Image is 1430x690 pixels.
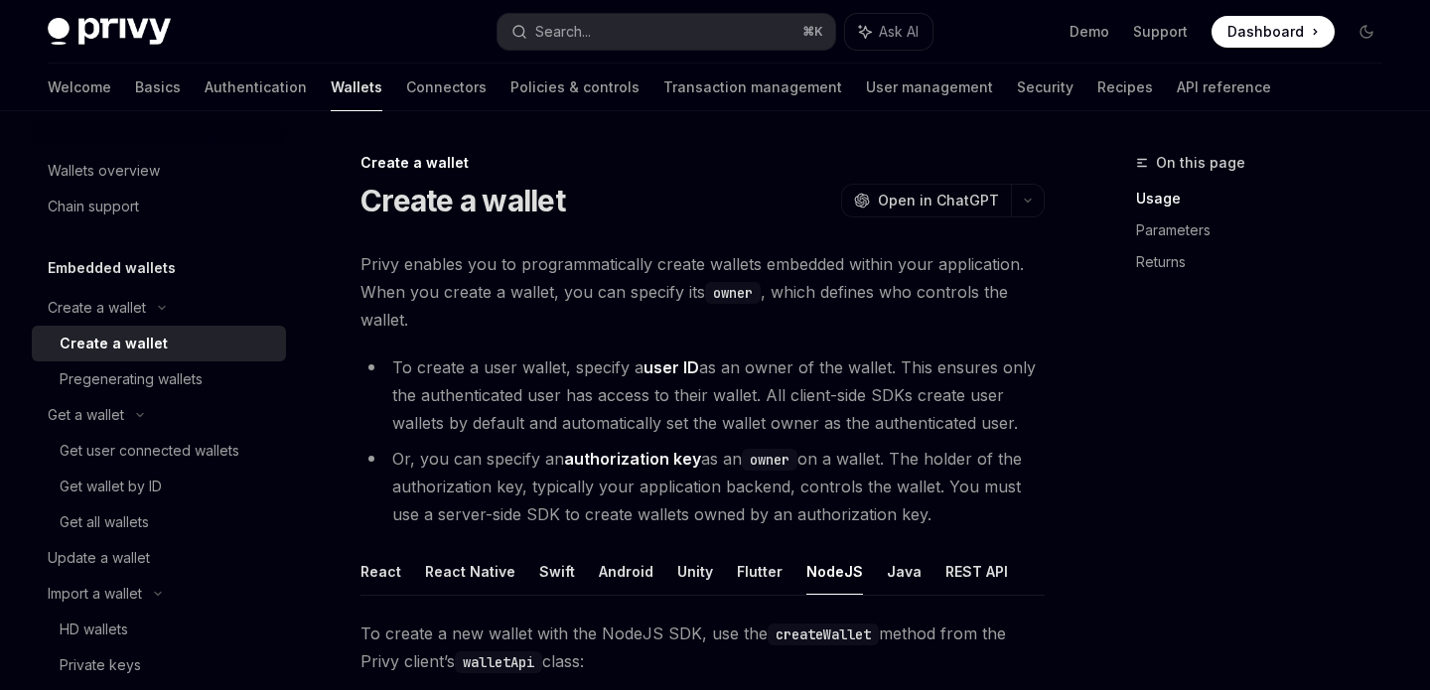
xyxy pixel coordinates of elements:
[360,620,1045,675] span: To create a new wallet with the NodeJS SDK, use the method from the Privy client’s class:
[845,14,932,50] button: Ask AI
[48,296,146,320] div: Create a wallet
[48,18,171,46] img: dark logo
[1136,214,1398,246] a: Parameters
[32,433,286,469] a: Get user connected wallets
[841,184,1011,217] button: Open in ChatGPT
[455,651,542,673] code: walletApi
[360,250,1045,334] span: Privy enables you to programmatically create wallets embedded within your application. When you c...
[360,548,401,595] button: React
[32,153,286,189] a: Wallets overview
[879,22,919,42] span: Ask AI
[32,469,286,504] a: Get wallet by ID
[32,189,286,224] a: Chain support
[806,548,863,595] button: NodeJS
[135,64,181,111] a: Basics
[32,361,286,397] a: Pregenerating wallets
[498,14,834,50] button: Search...⌘K
[1070,22,1109,42] a: Demo
[360,183,565,218] h1: Create a wallet
[32,540,286,576] a: Update a wallet
[360,445,1045,528] li: Or, you can specify an as an on a wallet. The holder of the authorization key, typically your app...
[48,256,176,280] h5: Embedded wallets
[887,548,922,595] button: Java
[1177,64,1271,111] a: API reference
[60,475,162,498] div: Get wallet by ID
[60,653,141,677] div: Private keys
[48,582,142,606] div: Import a wallet
[1212,16,1335,48] a: Dashboard
[643,357,699,377] strong: user ID
[1227,22,1304,42] span: Dashboard
[802,24,823,40] span: ⌘ K
[1133,22,1188,42] a: Support
[945,548,1008,595] button: REST API
[331,64,382,111] a: Wallets
[360,353,1045,437] li: To create a user wallet, specify a as an owner of the wallet. This ensures only the authenticated...
[48,159,160,183] div: Wallets overview
[60,510,149,534] div: Get all wallets
[1156,151,1245,175] span: On this page
[535,20,591,44] div: Search...
[32,326,286,361] a: Create a wallet
[360,153,1045,173] div: Create a wallet
[1351,16,1382,48] button: Toggle dark mode
[48,195,139,218] div: Chain support
[60,439,239,463] div: Get user connected wallets
[406,64,487,111] a: Connectors
[32,612,286,647] a: HD wallets
[705,282,761,304] code: owner
[60,332,168,355] div: Create a wallet
[48,546,150,570] div: Update a wallet
[742,449,797,471] code: owner
[60,367,203,391] div: Pregenerating wallets
[425,548,515,595] button: React Native
[564,449,701,469] strong: authorization key
[677,548,713,595] button: Unity
[60,618,128,641] div: HD wallets
[737,548,783,595] button: Flutter
[1017,64,1073,111] a: Security
[599,548,653,595] button: Android
[878,191,999,210] span: Open in ChatGPT
[32,504,286,540] a: Get all wallets
[1136,183,1398,214] a: Usage
[48,64,111,111] a: Welcome
[768,623,879,645] code: createWallet
[663,64,842,111] a: Transaction management
[32,647,286,683] a: Private keys
[48,403,124,427] div: Get a wallet
[205,64,307,111] a: Authentication
[866,64,993,111] a: User management
[539,548,575,595] button: Swift
[510,64,640,111] a: Policies & controls
[1097,64,1153,111] a: Recipes
[1136,246,1398,278] a: Returns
